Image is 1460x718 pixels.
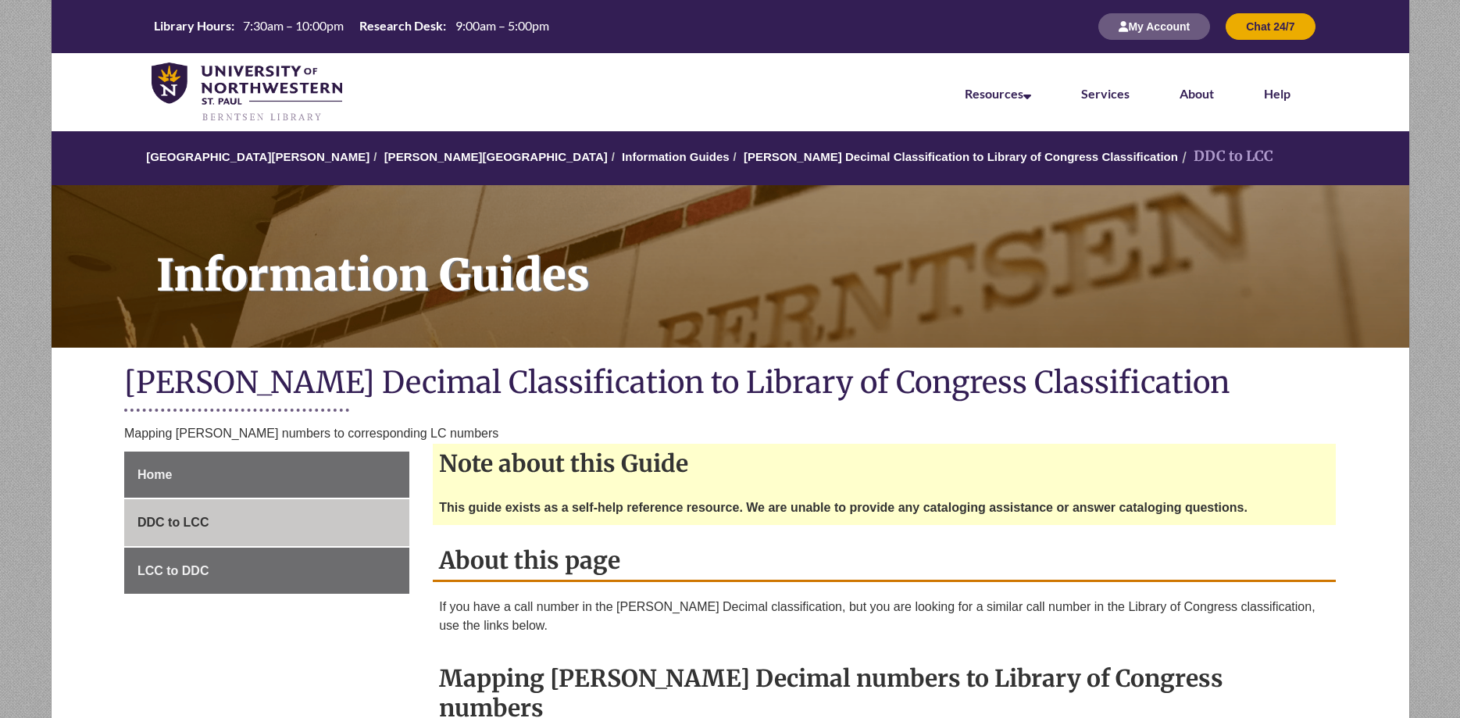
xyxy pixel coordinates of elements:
a: [GEOGRAPHIC_DATA][PERSON_NAME] [146,150,369,163]
table: Hours Today [148,17,555,34]
a: Chat 24/7 [1226,20,1315,33]
a: [PERSON_NAME] Decimal Classification to Library of Congress Classification [744,150,1178,163]
span: Home [137,468,172,481]
li: DDC to LCC [1178,145,1273,168]
a: Help [1264,86,1290,101]
img: UNWSP Library Logo [152,63,343,123]
h2: Note about this Guide [433,444,1336,483]
a: Home [124,452,409,498]
h1: [PERSON_NAME] Decimal Classification to Library of Congress Classification [124,363,1336,405]
button: Chat 24/7 [1226,13,1315,40]
strong: This guide exists as a self-help reference resource. We are unable to provide any cataloging assi... [439,501,1248,514]
span: DDC to LCC [137,516,209,529]
a: Resources [965,86,1031,101]
h1: Information Guides [139,185,1409,327]
a: Information Guides [622,150,730,163]
th: Library Hours: [148,17,237,34]
span: Mapping [PERSON_NAME] numbers to corresponding LC numbers [124,427,498,440]
a: Information Guides [52,185,1409,348]
span: LCC to DDC [137,564,209,577]
span: 9:00am – 5:00pm [455,18,549,33]
a: [PERSON_NAME][GEOGRAPHIC_DATA] [384,150,608,163]
a: DDC to LCC [124,499,409,546]
button: My Account [1098,13,1210,40]
a: About [1180,86,1214,101]
p: If you have a call number in the [PERSON_NAME] Decimal classification, but you are looking for a ... [439,598,1330,635]
th: Research Desk: [353,17,448,34]
a: My Account [1098,20,1210,33]
a: Services [1081,86,1130,101]
span: 7:30am – 10:00pm [243,18,344,33]
a: Hours Today [148,17,555,36]
div: Guide Page Menu [124,452,409,595]
a: LCC to DDC [124,548,409,595]
h2: About this page [433,541,1336,582]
